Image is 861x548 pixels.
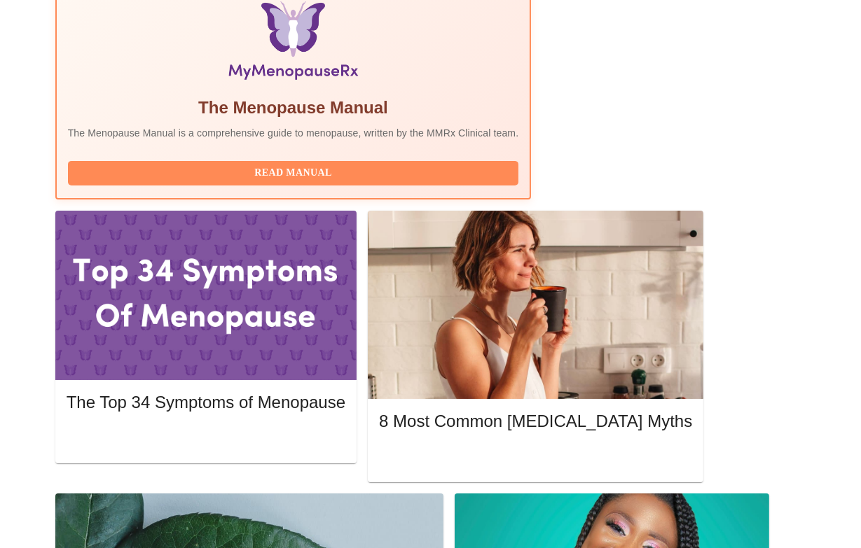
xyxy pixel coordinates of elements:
[67,431,349,443] a: Read More
[379,410,692,433] h5: 8 Most Common [MEDICAL_DATA] Myths
[82,164,505,182] span: Read Manual
[379,451,696,463] a: Read More
[68,126,519,140] p: The Menopause Manual is a comprehensive guide to menopause, written by the MMRx Clinical team.
[379,446,692,470] button: Read More
[139,1,447,85] img: Menopause Manual
[68,97,519,119] h5: The Menopause Manual
[68,161,519,185] button: Read Manual
[68,166,523,178] a: Read Manual
[81,430,331,447] span: Read More
[67,391,345,414] h5: The Top 34 Symptoms of Menopause
[67,426,345,451] button: Read More
[393,449,678,467] span: Read More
